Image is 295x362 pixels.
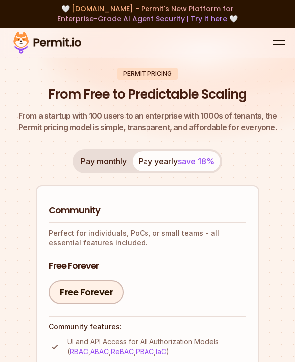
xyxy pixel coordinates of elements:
[49,204,246,217] h2: Community
[10,4,285,24] div: 🤍 🤍
[10,30,85,56] img: Permit logo
[48,86,247,104] h1: From Free to Predictable Scaling
[18,111,265,121] span: From a startup with 100 users to an enterprise with 1000s of tenants,
[136,347,154,356] a: PBAC
[111,347,134,356] a: ReBAC
[49,322,246,332] h4: Community features:
[49,260,246,272] h3: Free Forever
[57,4,234,24] span: [DOMAIN_NAME] - Permit's New Platform for Enterprise-Grade AI Agent Security |
[49,280,124,304] a: Free Forever
[70,347,88,356] a: RBAC
[191,14,227,24] a: Try it here
[10,110,285,133] p: the Permit pricing model is simple, transparent, and affordable for everyone.
[273,37,285,49] button: open menu
[117,68,178,80] div: Permit Pricing
[49,228,246,248] p: Perfect for individuals, PoCs, or small teams - all essential features included.
[156,347,166,356] a: IaC
[90,347,109,356] a: ABAC
[75,151,133,171] button: Pay monthly
[67,337,246,357] p: UI and API Access for All Authorization Models ( , , , , )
